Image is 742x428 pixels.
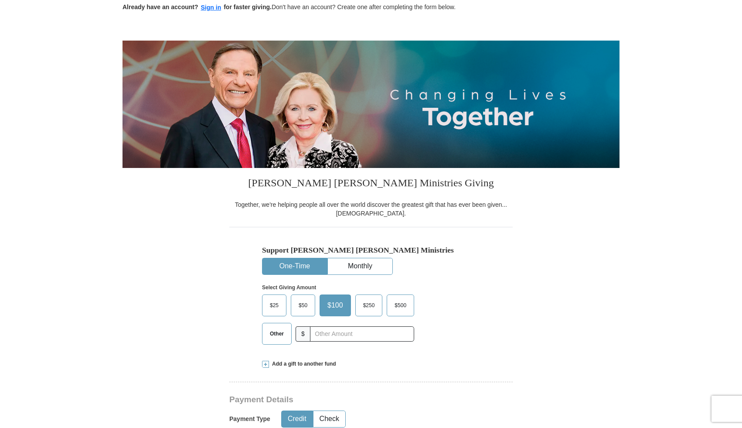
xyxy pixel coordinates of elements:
[269,360,336,368] span: Add a gift to another fund
[313,411,345,427] button: Check
[323,299,347,312] span: $100
[229,415,270,423] h5: Payment Type
[359,299,379,312] span: $250
[294,299,312,312] span: $50
[310,326,414,342] input: Other Amount
[229,395,452,405] h3: Payment Details
[296,326,310,342] span: $
[262,246,480,255] h5: Support [PERSON_NAME] [PERSON_NAME] Ministries
[123,3,619,13] p: Don't have an account? Create one after completing the form below.
[390,299,411,312] span: $500
[229,200,513,218] div: Together, we're helping people all over the world discover the greatest gift that has ever been g...
[229,168,513,200] h3: [PERSON_NAME] [PERSON_NAME] Ministries Giving
[262,258,327,274] button: One-Time
[265,327,288,340] span: Other
[123,3,272,10] strong: Already have an account? for faster giving.
[265,299,283,312] span: $25
[328,258,392,274] button: Monthly
[198,3,224,13] button: Sign in
[262,284,316,291] strong: Select Giving Amount
[282,411,313,427] button: Credit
